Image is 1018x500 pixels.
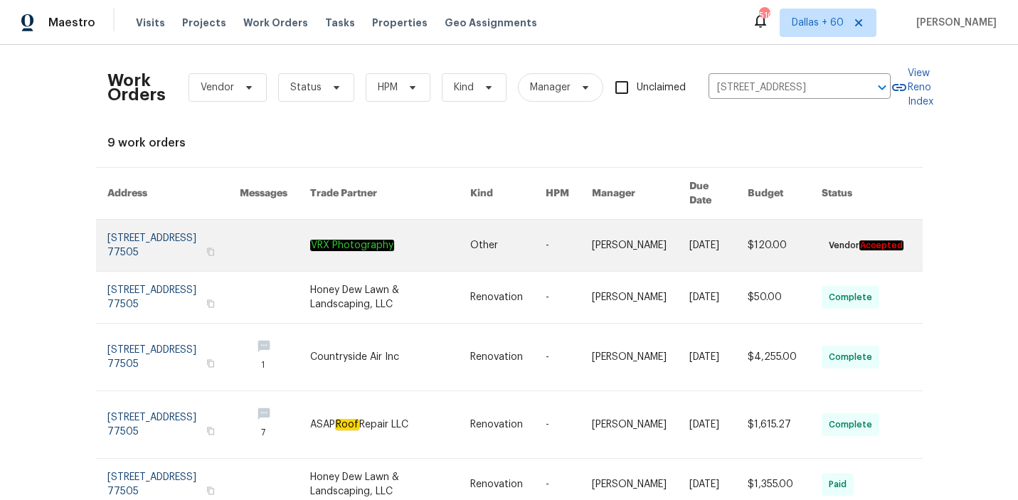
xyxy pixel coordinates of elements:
button: Copy Address [204,357,217,370]
span: Dallas + 60 [792,16,844,30]
td: [PERSON_NAME] [580,324,678,391]
span: Kind [454,80,474,95]
td: - [534,324,580,391]
span: Maestro [48,16,95,30]
span: HPM [378,80,398,95]
td: Honey Dew Lawn & Landscaping, LLC [299,272,460,324]
button: Open [872,78,892,97]
td: [PERSON_NAME] [580,272,678,324]
span: Visits [136,16,165,30]
td: ASAP Repair LLC [299,391,460,459]
th: Kind [459,168,534,220]
span: Work Orders [243,16,308,30]
th: Messages [228,168,299,220]
th: Trade Partner [299,168,460,220]
button: Copy Address [204,484,217,497]
td: [PERSON_NAME] [580,220,678,272]
button: Copy Address [204,245,217,258]
span: Tasks [325,18,355,28]
th: Manager [580,168,678,220]
span: Geo Assignments [445,16,537,30]
span: Vendor [201,80,234,95]
td: Renovation [459,324,534,391]
td: - [534,220,580,272]
span: Properties [372,16,428,30]
td: [PERSON_NAME] [580,391,678,459]
td: Countryside Air Inc [299,324,460,391]
div: 9 work orders [107,136,911,150]
input: Enter in an address [709,77,851,99]
th: HPM [534,168,580,220]
td: Other [459,220,534,272]
h2: Work Orders [107,73,166,102]
button: Copy Address [204,425,217,437]
td: Renovation [459,391,534,459]
th: Address [96,168,228,220]
a: View Reno Index [891,66,933,109]
td: - [534,391,580,459]
span: Status [290,80,322,95]
th: Budget [736,168,810,220]
span: Manager [530,80,571,95]
td: Renovation [459,272,534,324]
div: 510 [759,9,769,23]
th: Status [810,168,922,220]
span: [PERSON_NAME] [911,16,997,30]
th: Due Date [678,168,736,220]
span: Unclaimed [637,80,686,95]
span: Projects [182,16,226,30]
button: Copy Address [204,297,217,310]
td: - [534,272,580,324]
